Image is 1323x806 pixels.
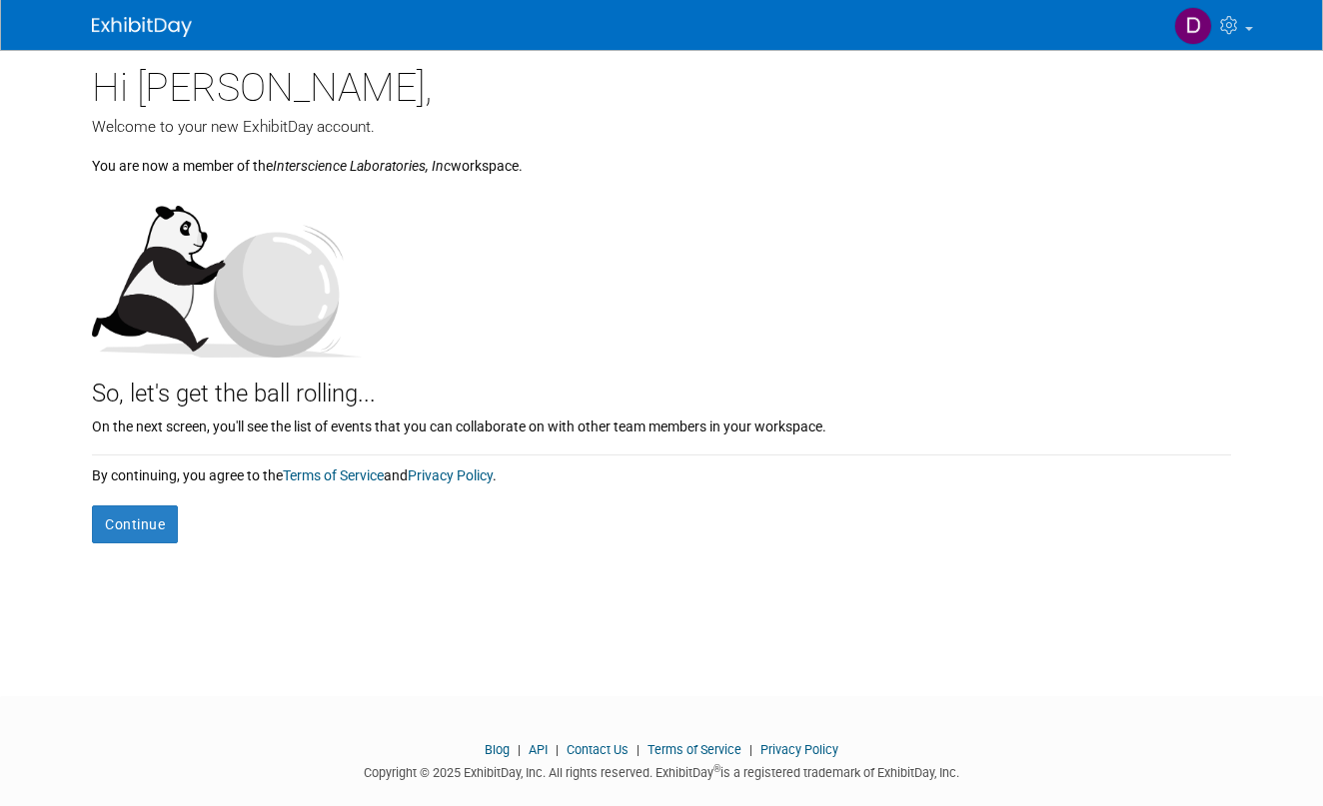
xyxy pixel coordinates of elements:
[567,742,629,757] a: Contact Us
[92,50,1231,116] div: Hi [PERSON_NAME],
[92,505,178,543] button: Continue
[551,742,564,757] span: |
[648,742,741,757] a: Terms of Service
[92,138,1231,176] div: You are now a member of the workspace.
[744,742,757,757] span: |
[760,742,838,757] a: Privacy Policy
[92,17,192,37] img: ExhibitDay
[1174,7,1212,45] img: Dayana Muzziotti
[92,358,1231,411] div: So, let's get the ball rolling...
[92,411,1231,436] div: On the next screen, you'll see the list of events that you can collaborate on with other team mem...
[408,467,493,483] a: Privacy Policy
[92,186,362,358] img: Let's get the ball rolling
[529,742,548,757] a: API
[713,763,720,774] sup: ®
[92,455,1231,485] div: By continuing, you agree to the and .
[632,742,645,757] span: |
[92,116,1231,138] div: Welcome to your new ExhibitDay account.
[485,742,510,757] a: Blog
[513,742,526,757] span: |
[273,158,451,174] i: Interscience Laboratories, Inc
[283,467,384,483] a: Terms of Service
